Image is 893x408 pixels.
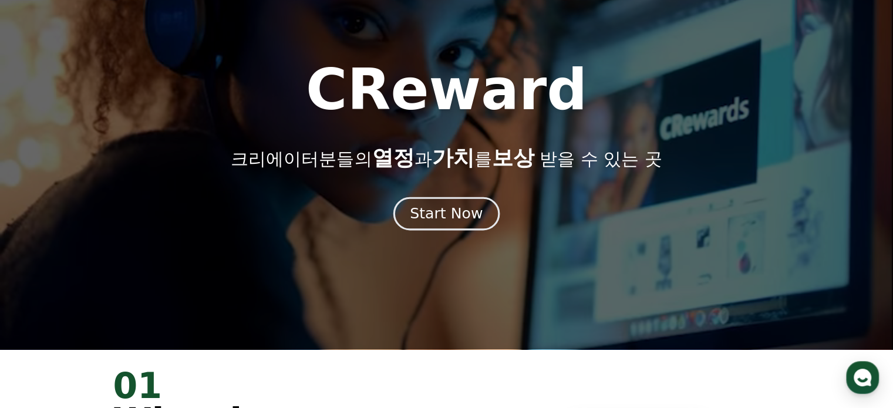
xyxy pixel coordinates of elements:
a: 홈 [4,311,77,340]
p: 크리에이터분들의 과 를 받을 수 있는 곳 [231,146,662,170]
button: Start Now [393,197,500,230]
a: Start Now [396,210,497,221]
div: 01 [113,368,433,403]
div: Start Now [410,204,483,224]
span: 대화 [107,329,122,338]
a: 대화 [77,311,151,340]
span: 보상 [491,146,534,170]
a: 설정 [151,311,225,340]
span: 가치 [432,146,474,170]
span: 홈 [37,328,44,338]
span: 설정 [181,328,196,338]
h1: CReward [306,62,587,118]
span: 열정 [372,146,414,170]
